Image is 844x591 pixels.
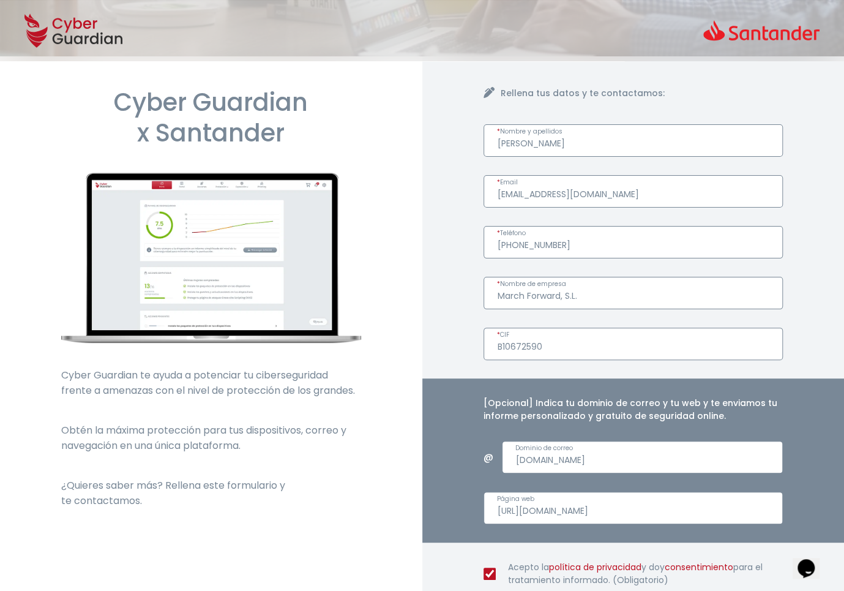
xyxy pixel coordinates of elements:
p: ¿Quieres saber más? Rellena este formulario y te contactamos. [61,478,361,508]
a: consentimiento [665,561,733,573]
h4: Rellena tus datos y te contactamos: [501,87,783,100]
p: Obtén la máxima protección para tus dispositivos, correo y navegación en una única plataforma. [61,423,361,453]
input: Introduce un dominio de correo válido. [502,441,783,473]
a: política de privacidad [549,561,641,573]
label: Acepto la y doy para el tratamiento informado. (Obligatorio) [508,561,783,587]
iframe: chat widget [793,542,832,579]
h4: [Opcional] Indica tu dominio de correo y tu web y te enviamos tu informe personalizado y gratuito... [484,397,783,423]
input: Introduce un número de teléfono válido. [484,226,783,258]
span: @ [484,450,493,465]
h1: Cyber Guardian x Santander [61,87,361,148]
input: Introduce una página web válida. [484,492,783,524]
img: cyberguardian-home [61,173,361,343]
p: Cyber Guardian te ayuda a potenciar tu ciberseguridad frente a amenazas con el nivel de protecció... [61,367,361,398]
